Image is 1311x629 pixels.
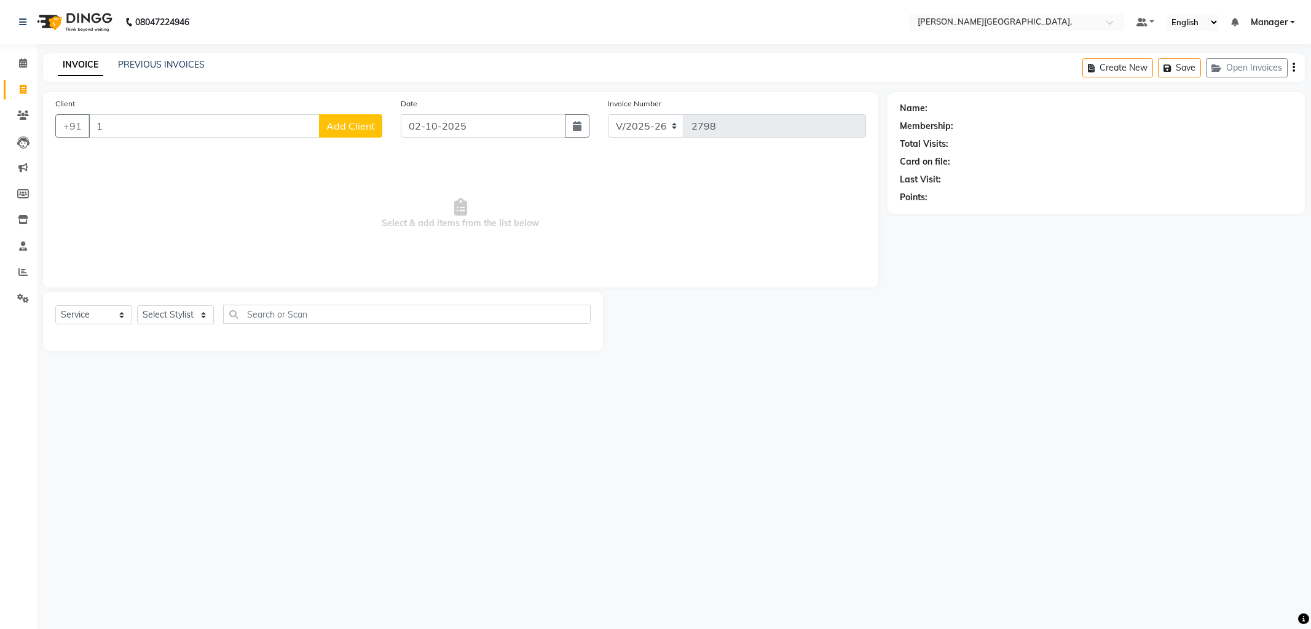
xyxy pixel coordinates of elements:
a: INVOICE [58,54,103,76]
img: logo [31,5,116,39]
b: 08047224946 [135,5,189,39]
div: Name: [900,102,927,115]
span: Manager [1251,16,1288,29]
button: Add Client [319,114,382,138]
a: PREVIOUS INVOICES [118,59,205,70]
span: Select & add items from the list below [55,152,866,275]
button: +91 [55,114,90,138]
div: Points: [900,191,927,204]
input: Search or Scan [223,305,591,324]
label: Invoice Number [608,98,661,109]
div: Total Visits: [900,138,948,150]
div: Last Visit: [900,173,941,186]
label: Date [401,98,417,109]
button: Save [1158,58,1201,77]
label: Client [55,98,75,109]
div: Card on file: [900,155,950,168]
button: Open Invoices [1206,58,1288,77]
span: Add Client [326,120,375,132]
div: Membership: [900,120,953,133]
button: Create New [1082,58,1153,77]
input: Search by Name/Mobile/Email/Code [89,114,320,138]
